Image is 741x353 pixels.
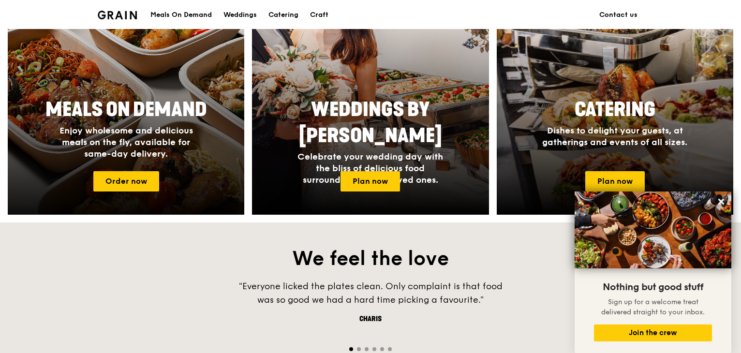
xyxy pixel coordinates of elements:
span: Go to slide 3 [365,347,369,351]
span: Dishes to delight your guests, at gatherings and events of all sizes. [542,125,687,147]
span: Go to slide 2 [357,347,361,351]
div: Craft [310,0,328,29]
div: Catering [268,0,298,29]
span: Go to slide 4 [372,347,376,351]
div: Weddings [223,0,257,29]
span: Go to slide 6 [388,347,392,351]
img: DSC07876-Edit02-Large.jpeg [575,191,731,268]
span: Nothing but good stuff [603,281,703,293]
button: Join the crew [594,324,712,341]
span: Celebrate your wedding day with the bliss of delicious food surrounded by your loved ones. [297,151,443,185]
div: Charis [225,314,516,324]
button: Close [713,194,729,209]
a: Catering [263,0,304,29]
a: Weddings [218,0,263,29]
span: Enjoy wholesome and delicious meals on the fly, available for same-day delivery. [59,125,193,159]
span: Go to slide 1 [349,347,353,351]
div: Meals On Demand [150,0,212,29]
span: Go to slide 5 [380,347,384,351]
div: "Everyone licked the plates clean. Only complaint is that food was so good we had a hard time pic... [225,279,516,307]
a: Plan now [585,171,645,191]
a: Craft [304,0,334,29]
span: Catering [575,98,655,121]
img: Grain [98,11,137,19]
span: Meals On Demand [45,98,207,121]
span: Sign up for a welcome treat delivered straight to your inbox. [601,298,705,316]
a: Plan now [341,171,400,191]
span: Weddings by [PERSON_NAME] [299,98,442,147]
a: Contact us [593,0,643,29]
a: Order now [93,171,159,191]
